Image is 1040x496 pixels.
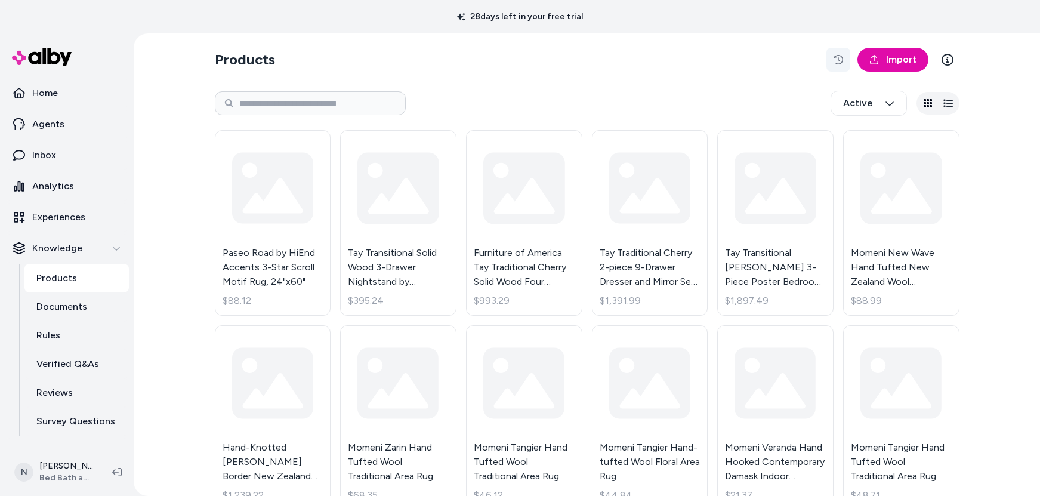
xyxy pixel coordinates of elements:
p: Products [36,271,77,285]
p: Integrations [32,445,87,460]
a: Survey Questions [24,407,129,436]
p: Knowledge [32,241,82,255]
a: Furniture of America Tay Traditional Cherry Solid Wood Four Poster Bed$993.29 [466,130,582,316]
a: Tay Transitional Solid Wood 3-Drawer Nightstand by Furniture of America$395.24 [340,130,456,316]
p: Analytics [32,179,74,193]
p: Agents [32,117,64,131]
a: Products [24,264,129,292]
p: Survey Questions [36,414,115,429]
a: Import [857,48,928,72]
button: Knowledge [5,234,129,263]
a: Integrations [5,438,129,467]
p: Home [32,86,58,100]
p: Rules [36,328,60,343]
p: Documents [36,300,87,314]
p: Reviews [36,386,73,400]
a: Verified Q&As [24,350,129,378]
button: Active [831,91,907,116]
a: Reviews [24,378,129,407]
a: Paseo Road by HiEnd Accents 3-Star Scroll Motif Rug, 24"x60"$88.12 [215,130,331,316]
a: Inbox [5,141,129,170]
button: N[PERSON_NAME]Bed Bath and Beyond [7,453,103,491]
a: Agents [5,110,129,138]
p: Inbox [32,148,56,162]
span: Bed Bath and Beyond [39,472,93,484]
p: Verified Q&As [36,357,99,371]
img: alby Logo [12,48,72,66]
h2: Products [215,50,275,69]
p: [PERSON_NAME] [39,460,93,472]
a: Momeni New Wave Hand Tufted New Zealand Wool Contemporary Geometric Area Rug.$88.99 [843,130,959,316]
a: Tay Traditional Cherry 2-piece 9-Drawer Dresser and Mirror Set by Furniture of America$1,391.99 [592,130,708,316]
a: Rules [24,321,129,350]
p: 28 days left in your free trial [450,11,590,23]
span: Import [886,53,916,67]
a: Documents [24,292,129,321]
a: Tay Transitional [PERSON_NAME] 3-Piece Poster Bedroom Set by Furniture of America$1,897.49 [717,130,834,316]
p: Experiences [32,210,85,224]
a: Analytics [5,172,129,201]
span: N [14,463,33,482]
a: Home [5,79,129,107]
a: Experiences [5,203,129,232]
